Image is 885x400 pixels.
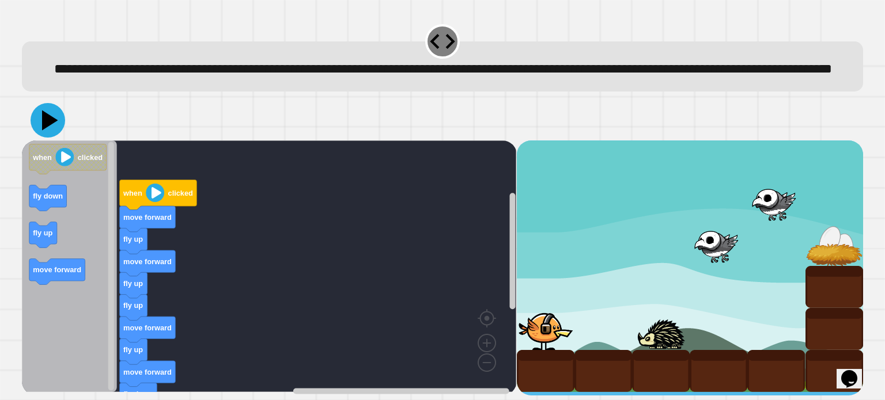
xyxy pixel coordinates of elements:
text: move forward [123,323,172,332]
text: move forward [33,265,82,274]
text: when [123,189,142,197]
text: fly up [123,279,143,288]
iframe: chat widget [837,354,873,388]
text: fly down [33,192,63,200]
text: fly up [33,228,53,237]
div: Blockly Workspace [22,140,516,395]
text: fly up [123,235,143,243]
text: clicked [78,153,103,162]
text: move forward [123,213,172,222]
text: fly up [123,345,143,354]
text: when [33,153,52,162]
text: move forward [123,257,172,266]
text: fly up [123,301,143,310]
text: move forward [123,368,172,376]
text: clicked [168,189,193,197]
